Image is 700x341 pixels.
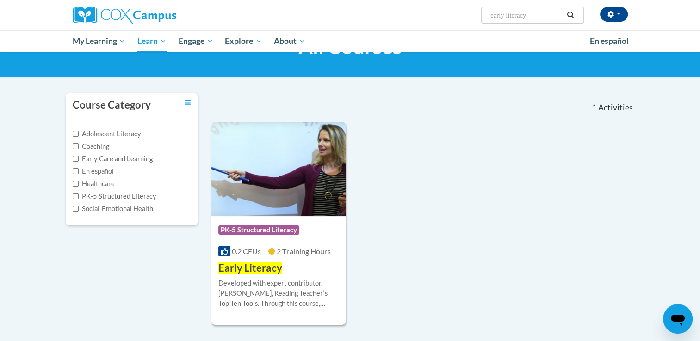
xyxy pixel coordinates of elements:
[73,129,141,139] label: Adolescent Literacy
[59,30,642,52] div: Main menu
[600,7,628,22] button: Account Settings
[274,36,305,47] span: About
[590,36,629,46] span: En español
[489,10,564,21] input: Search Courses
[219,30,268,52] a: Explore
[131,30,173,52] a: Learn
[73,143,79,149] input: Checkbox for Options
[73,204,153,214] label: Social-Emotional Health
[211,122,346,216] img: Course Logo
[218,225,299,235] span: PK-5 Structured Literacy
[73,156,79,162] input: Checkbox for Options
[211,122,346,325] a: Course LogoPK-5 Structured Literacy0.2 CEUs2 Training Hours Early LiteracyDeveloped with expert c...
[72,36,125,47] span: My Learning
[277,247,331,256] span: 2 Training Hours
[73,206,79,212] input: Checkbox for Options
[73,168,79,174] input: Checkbox for Options
[73,191,156,201] label: PK-5 Structured Literacy
[73,179,115,189] label: Healthcare
[73,193,79,199] input: Checkbox for Options
[73,131,79,137] input: Checkbox for Options
[232,247,261,256] span: 0.2 CEUs
[73,181,79,187] input: Checkbox for Options
[137,36,167,47] span: Learn
[592,103,596,113] span: 1
[584,31,635,51] a: En español
[73,7,248,24] a: Cox Campus
[185,98,191,108] a: Toggle collapse
[598,103,633,113] span: Activities
[73,98,151,112] h3: Course Category
[663,304,693,334] iframe: Button to launch messaging window
[73,166,114,177] label: En español
[173,30,219,52] a: Engage
[218,278,339,309] div: Developed with expert contributor, [PERSON_NAME], Reading Teacherʹs Top Ten Tools. Through this c...
[73,7,176,24] img: Cox Campus
[73,141,109,152] label: Coaching
[179,36,213,47] span: Engage
[218,262,282,274] span: Early Literacy
[225,36,262,47] span: Explore
[67,30,132,52] a: My Learning
[268,30,311,52] a: About
[73,154,153,164] label: Early Care and Learning
[564,10,577,21] button: Search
